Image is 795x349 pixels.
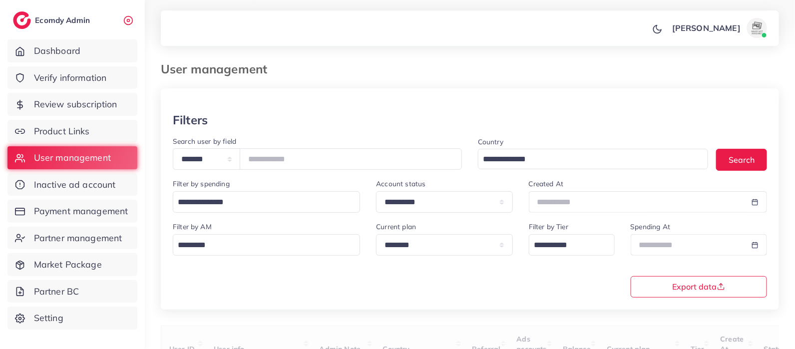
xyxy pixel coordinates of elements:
label: Account status [376,179,425,189]
input: Search for option [479,152,695,167]
a: Partner management [7,227,137,250]
a: Inactive ad account [7,173,137,196]
img: logo [13,11,31,29]
label: Filter by AM [173,222,212,232]
div: Search for option [478,149,708,169]
span: Inactive ad account [34,178,116,191]
a: Setting [7,307,137,330]
label: Country [478,137,503,147]
a: Payment management [7,200,137,223]
span: Export data [673,283,725,291]
input: Search for option [174,238,347,253]
a: Review subscription [7,93,137,116]
a: Product Links [7,120,137,143]
h3: Filters [173,113,208,127]
h2: Ecomdy Admin [35,15,92,25]
span: Payment management [34,205,128,218]
div: Search for option [529,234,615,256]
span: Verify information [34,71,107,84]
a: User management [7,146,137,169]
span: Market Package [34,258,102,271]
a: Partner BC [7,280,137,303]
button: Export data [631,276,768,298]
label: Current plan [376,222,416,232]
img: avatar [747,18,767,38]
span: Partner management [34,232,122,245]
span: User management [34,151,111,164]
input: Search for option [530,238,602,253]
label: Search user by field [173,136,236,146]
a: Market Package [7,253,137,276]
span: Dashboard [34,44,80,57]
a: [PERSON_NAME]avatar [667,18,771,38]
a: Dashboard [7,39,137,62]
p: [PERSON_NAME] [672,22,741,34]
label: Spending At [631,222,671,232]
label: Filter by spending [173,179,230,189]
span: Review subscription [34,98,117,111]
label: Created At [529,179,564,189]
a: Verify information [7,66,137,89]
button: Search [716,149,767,170]
h3: User management [161,62,275,76]
span: Setting [34,312,63,325]
a: logoEcomdy Admin [13,11,92,29]
div: Search for option [173,191,360,213]
span: Product Links [34,125,90,138]
input: Search for option [174,195,347,210]
span: Partner BC [34,285,79,298]
div: Search for option [173,234,360,256]
label: Filter by Tier [529,222,568,232]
